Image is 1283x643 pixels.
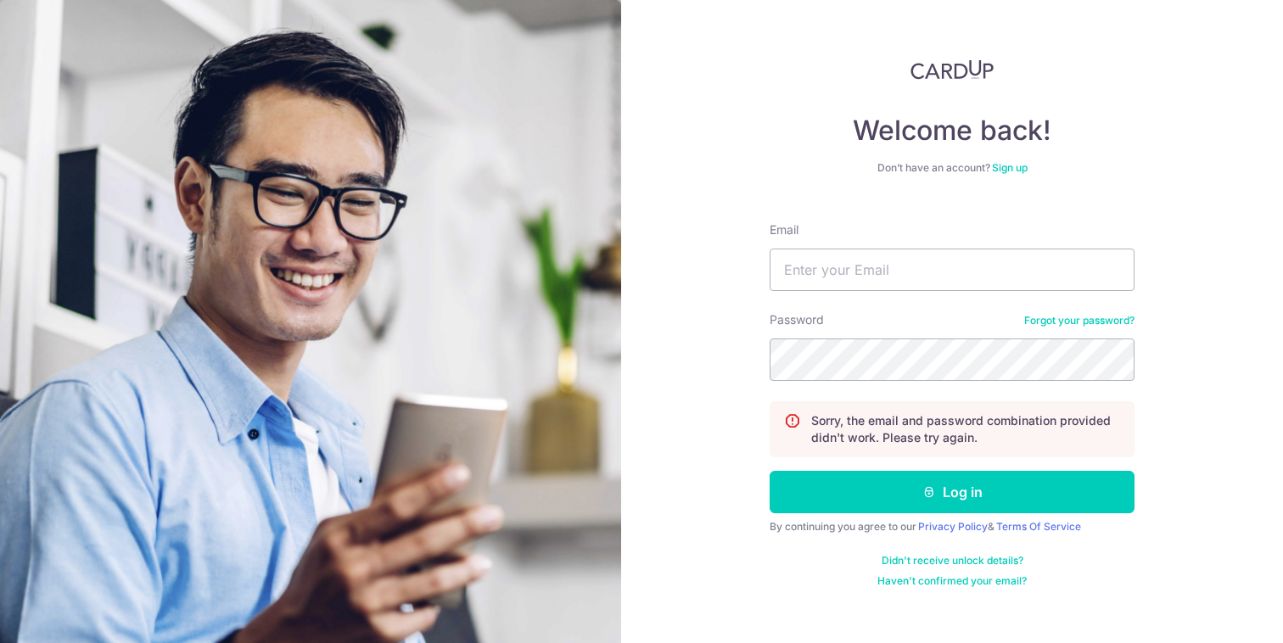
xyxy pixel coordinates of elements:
a: Forgot your password? [1024,314,1135,327]
p: Sorry, the email and password combination provided didn't work. Please try again. [811,412,1120,446]
a: Sign up [992,161,1028,174]
img: CardUp Logo [910,59,994,80]
h4: Welcome back! [770,114,1135,148]
a: Didn't receive unlock details? [882,554,1023,568]
div: Don’t have an account? [770,161,1135,175]
a: Terms Of Service [996,520,1081,533]
a: Haven't confirmed your email? [877,574,1027,588]
a: Privacy Policy [918,520,988,533]
input: Enter your Email [770,249,1135,291]
label: Email [770,221,798,238]
button: Log in [770,471,1135,513]
label: Password [770,311,824,328]
div: By continuing you agree to our & [770,520,1135,534]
